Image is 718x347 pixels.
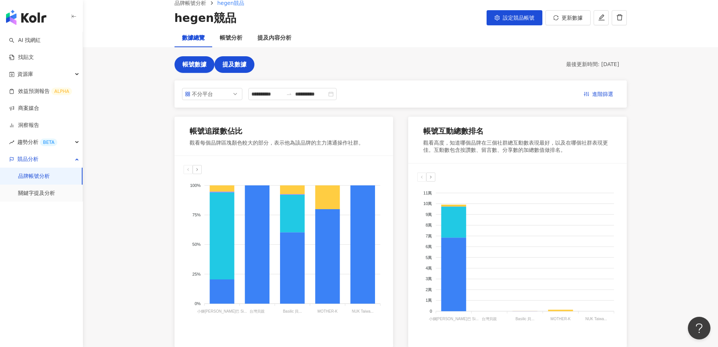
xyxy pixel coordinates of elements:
[9,140,14,145] span: rise
[214,56,254,73] button: 提及數據
[17,66,33,83] span: 資源庫
[40,139,57,146] div: BETA
[688,317,710,339] iframe: Help Scout Beacon - Open
[17,151,38,168] span: 競品分析
[553,15,559,20] span: sync
[423,126,484,136] div: 帳號互動總數排名
[286,91,292,97] span: to
[426,298,432,302] tspan: 1萬
[194,301,201,306] tspan: 0%
[257,34,291,43] div: 提及內容分析
[250,310,265,314] tspan: 台灣貝親
[562,15,583,21] span: 更新數據
[494,15,500,20] span: setting
[197,310,246,314] tspan: 小獅[PERSON_NAME]巴 Si...
[566,61,619,68] div: 最後更新時間: [DATE]
[222,61,246,68] span: 提及數據
[426,212,432,217] tspan: 9萬
[503,15,534,21] span: 設定競品帳號
[592,88,613,100] span: 進階篩選
[616,14,623,21] span: delete
[423,139,612,154] div: 觀看高度，知道哪個品牌在三個社群總互動數表現最好，以及在哪個社群表現更佳。互動數包含按讚數、留言數、分享數的加總數值做排名。
[9,88,72,95] a: 效益預測報告ALPHA
[286,91,292,97] span: swap-right
[192,272,201,276] tspan: 25%
[515,317,534,321] tspan: Basilic 貝...
[9,122,39,129] a: 洞察報告
[423,201,432,206] tspan: 10萬
[192,242,201,247] tspan: 50%
[9,37,41,44] a: searchAI 找網紅
[550,317,571,321] tspan: MOTHER-K
[190,139,364,147] div: 觀看每個品牌區塊顏色較大的部分，表示他為該品牌的主力溝通操作社群。
[182,61,207,68] span: 帳號數據
[487,10,542,25] button: 設定競品帳號
[9,105,39,112] a: 商案媒合
[317,310,338,314] tspan: MOTHER-K
[175,56,214,73] button: 帳號數據
[190,183,201,188] tspan: 100%
[426,223,432,227] tspan: 8萬
[426,276,432,281] tspan: 3萬
[426,234,432,238] tspan: 7萬
[192,88,216,100] div: 不分平台
[426,244,432,249] tspan: 6萬
[9,54,34,61] a: 找貼文
[283,310,302,314] tspan: Basilic 貝...
[585,317,607,321] tspan: NUK Taiwa...
[352,310,374,314] tspan: NUK Taiwa...
[190,126,242,136] div: 帳號追蹤數佔比
[18,173,50,180] a: 品牌帳號分析
[578,88,619,100] button: 進階篩選
[18,190,55,197] a: 關鍵字提及分析
[175,10,237,26] div: hegen競品
[430,309,432,313] tspan: 0
[182,34,205,43] div: 數據總覽
[426,287,432,292] tspan: 2萬
[423,191,432,195] tspan: 11萬
[426,266,432,270] tspan: 4萬
[426,255,432,260] tspan: 5萬
[192,213,201,217] tspan: 75%
[220,34,242,43] div: 帳號分析
[545,10,591,25] button: 更新數據
[598,14,605,21] span: edit
[429,317,478,321] tspan: 小獅[PERSON_NAME]巴 Si...
[17,134,57,151] span: 趨勢分析
[482,317,497,321] tspan: 台灣貝親
[6,10,46,25] img: logo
